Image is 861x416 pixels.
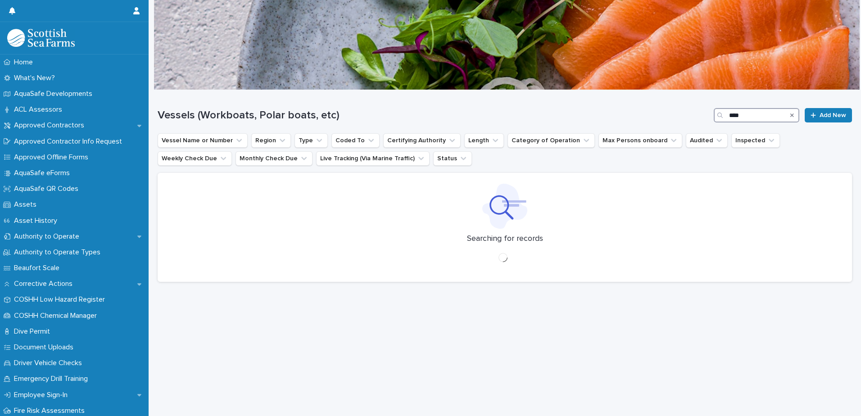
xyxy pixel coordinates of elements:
[10,407,92,415] p: Fire Risk Assessments
[467,234,543,244] p: Searching for records
[686,133,728,148] button: Audited
[805,108,852,122] a: Add New
[10,105,69,114] p: ACL Assessors
[10,264,67,272] p: Beaufort Scale
[10,327,57,336] p: Dive Permit
[714,108,799,122] input: Search
[10,58,40,67] p: Home
[598,133,682,148] button: Max Persons onboard
[10,295,112,304] p: COSHH Low Hazard Register
[10,200,44,209] p: Assets
[251,133,291,148] button: Region
[10,375,95,383] p: Emergency Drill Training
[10,137,129,146] p: Approved Contractor Info Request
[10,391,75,399] p: Employee Sign-In
[158,151,232,166] button: Weekly Check Due
[10,74,62,82] p: What's New?
[508,133,595,148] button: Category of Operation
[10,217,64,225] p: Asset History
[464,133,504,148] button: Length
[10,90,100,98] p: AquaSafe Developments
[295,133,328,148] button: Type
[820,112,846,118] span: Add New
[433,151,472,166] button: Status
[10,248,108,257] p: Authority to Operate Types
[731,133,780,148] button: Inspected
[383,133,461,148] button: Certifying Authority
[10,169,77,177] p: AquaSafe eForms
[10,343,81,352] p: Document Uploads
[10,359,89,367] p: Driver Vehicle Checks
[10,280,80,288] p: Corrective Actions
[10,312,104,320] p: COSHH Chemical Manager
[10,232,86,241] p: Authority to Operate
[158,109,710,122] h1: Vessels (Workboats, Polar boats, etc)
[10,121,91,130] p: Approved Contractors
[7,29,75,47] img: bPIBxiqnSb2ggTQWdOVV
[10,185,86,193] p: AquaSafe QR Codes
[236,151,313,166] button: Monthly Check Due
[316,151,430,166] button: Live Tracking (Via Marine Traffic)
[158,133,248,148] button: Vessel Name or Number
[10,153,95,162] p: Approved Offline Forms
[331,133,380,148] button: Coded To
